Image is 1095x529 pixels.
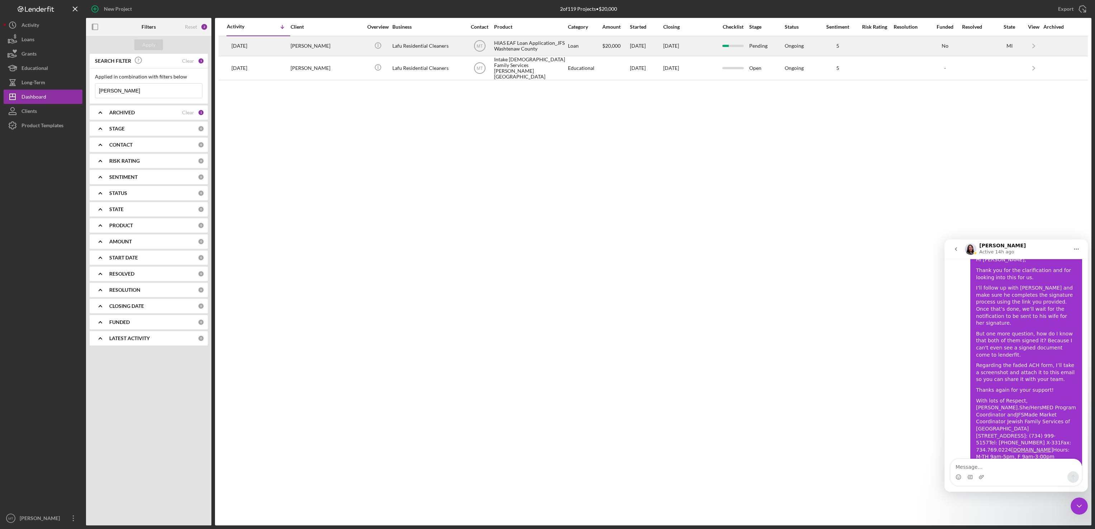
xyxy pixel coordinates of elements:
[4,47,82,61] button: Grants
[630,24,662,30] div: Started
[109,287,140,293] b: RESOLUTION
[857,24,893,30] div: Risk Rating
[109,303,144,309] b: CLOSING DATE
[477,44,483,49] text: MT
[494,24,566,30] div: Product
[1043,24,1079,30] div: Archived
[663,43,679,49] time: [DATE]
[4,104,82,118] button: Clients
[749,37,784,56] div: Pending
[182,58,194,64] div: Clear
[4,75,82,90] button: Long-Term
[198,142,204,148] div: 0
[134,39,163,50] button: Apply
[231,43,247,49] time: 2025-05-20 15:30
[198,206,204,213] div: 0
[198,125,204,132] div: 0
[630,37,662,56] div: [DATE]
[104,2,132,16] div: New Project
[142,24,156,30] b: Filters
[929,43,961,49] div: No
[198,254,204,261] div: 0
[185,24,197,30] div: Reset
[32,158,132,221] div: With lots of Respect,[PERSON_NAME].She/HersMED Program Coordinator andJFSMade Market Coordinator ...
[109,255,138,261] b: START DATE
[630,57,662,80] div: [DATE]
[32,28,132,42] div: Thank you for the clarification and for looking into this for us.
[86,2,139,16] button: New Project
[231,65,247,71] time: 2025-05-20 13:53
[1025,24,1043,30] div: View
[227,24,258,29] div: Activity
[32,123,132,144] div: Regarding the faded ACH form, I’ll take a screenshot and attach it to this email so you can share...
[820,43,856,49] div: 5
[4,18,82,32] button: Activity
[109,126,125,132] b: STAGE
[32,17,132,24] div: Hi [PERSON_NAME],
[21,61,48,77] div: Educational
[820,65,856,71] div: 5
[749,24,784,30] div: Stage
[8,516,13,520] text: MT
[392,57,464,80] div: Lafu Residential Cleaners
[198,238,204,245] div: 0
[198,174,204,180] div: 0
[109,319,130,325] b: FUNDED
[718,24,749,30] div: Checklist
[198,287,204,293] div: 0
[962,24,994,30] div: Resolved
[494,37,566,56] div: HIAS EAF Loan Application_JFS Washtenaw County
[109,110,135,115] b: ARCHIVED
[109,206,124,212] b: STATE
[198,222,204,229] div: 0
[477,66,483,71] text: MT
[929,65,961,71] div: -
[785,65,804,71] div: Ongoing
[182,110,194,115] div: Clear
[894,24,928,30] div: Resolution
[560,6,617,12] div: 2 of 119 Projects • $20,000
[392,24,464,30] div: Business
[568,24,601,30] div: Category
[929,24,961,30] div: Funded
[21,18,39,34] div: Activity
[109,142,133,148] b: CONTACT
[1058,2,1074,16] div: Export
[4,90,82,104] button: Dashboard
[109,158,140,164] b: RISK RATING
[4,118,82,133] button: Product Templates
[123,232,134,243] button: Send a message…
[602,24,629,30] div: Amount
[21,32,34,48] div: Loans
[291,37,362,56] div: [PERSON_NAME]
[198,158,204,164] div: 0
[109,335,150,341] b: LATEST ACTIVITY
[4,61,82,75] button: Educational
[198,335,204,342] div: 0
[291,57,362,80] div: [PERSON_NAME]
[198,303,204,309] div: 0
[201,23,208,30] div: 2
[21,90,46,106] div: Dashboard
[18,511,64,527] div: [PERSON_NAME]
[32,91,132,119] div: But one more question, how do I know that both of them signed it? Because I can't even see a sign...
[23,235,28,240] button: Gif picker
[364,24,391,30] div: Overview
[995,24,1024,30] div: State
[663,24,717,30] div: Closing
[198,190,204,196] div: 0
[95,74,202,80] div: Applied in combination with filters below
[1071,497,1088,515] iframe: Intercom live chat
[95,58,131,64] b: SEARCH FILTER
[494,57,566,80] div: Intake [DEMOGRAPHIC_DATA] Family Services [PERSON_NAME][GEOGRAPHIC_DATA]
[568,57,601,80] div: Educational
[109,190,127,196] b: STATUS
[11,235,17,240] button: Emoji picker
